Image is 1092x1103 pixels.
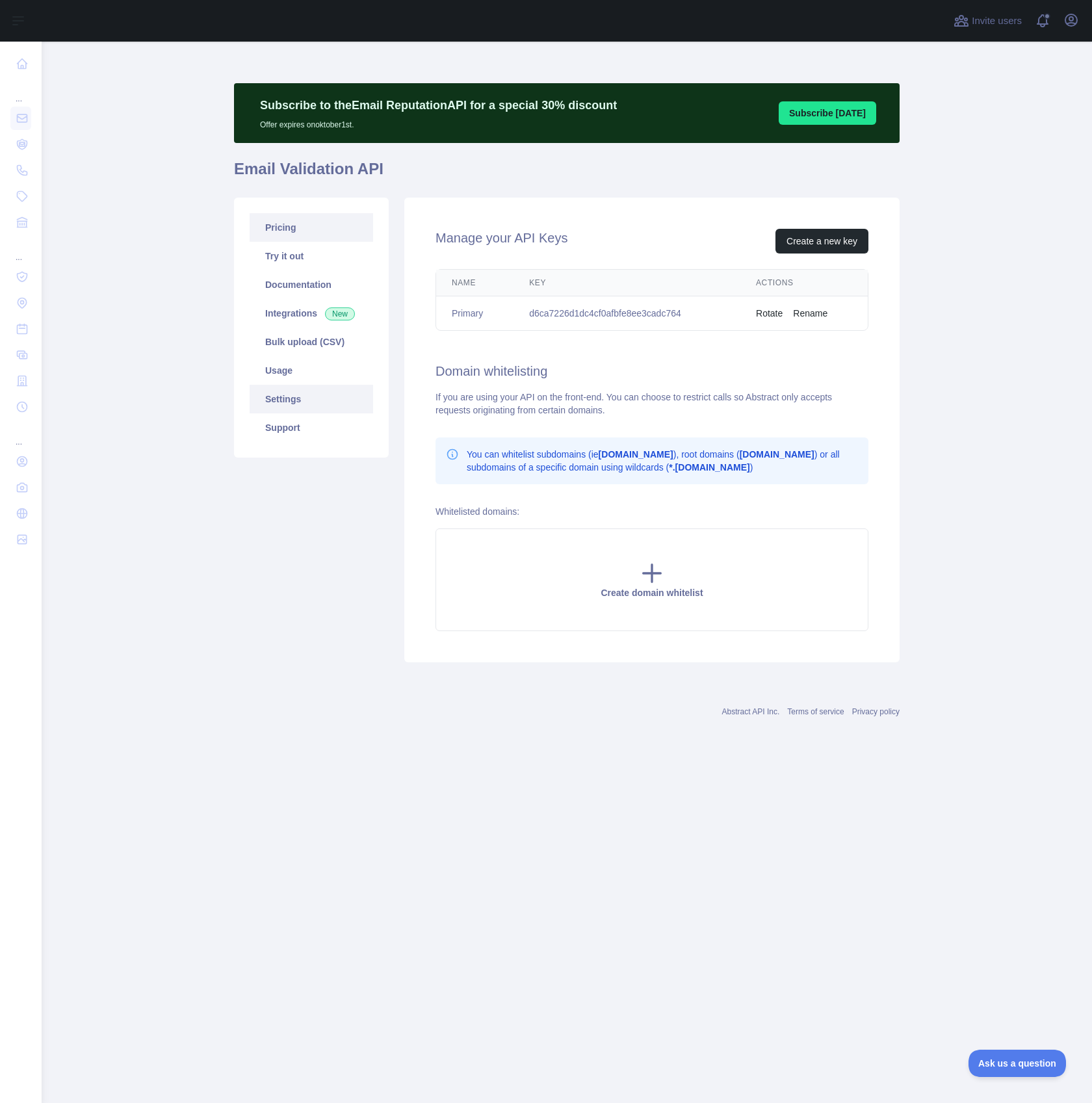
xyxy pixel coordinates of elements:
[435,506,519,517] label: Whitelisted domains:
[10,421,31,447] div: ...
[722,707,780,716] a: Abstract API Inc.
[234,159,900,190] h1: Email Validation API
[325,307,355,320] span: New
[740,270,868,296] th: Actions
[250,328,373,356] a: Bulk upload (CSV)
[669,462,749,473] b: *.[DOMAIN_NAME]
[435,229,567,253] h2: Manage your API Keys
[793,307,827,320] button: Rename
[852,707,900,716] a: Privacy policy
[435,391,868,417] div: If you are using your API on the front-end. You can choose to restrict calls so Abstract only acc...
[10,78,31,104] div: ...
[250,356,373,385] a: Usage
[260,96,617,114] p: Subscribe to the Email Reputation API for a special 30 % discount
[250,242,373,270] a: Try it out
[467,448,858,474] p: You can whitelist subdomains (ie ), root domains ( ) or all subdomains of a specific domain using...
[435,362,868,380] h2: Domain whitelisting
[250,270,373,299] a: Documentation
[436,296,513,331] td: Primary
[775,229,868,253] button: Create a new key
[250,385,373,413] a: Settings
[599,449,673,460] b: [DOMAIN_NAME]
[972,14,1022,29] span: Invite users
[787,707,844,716] a: Terms of service
[756,307,783,320] button: Rotate
[250,299,373,328] a: Integrations New
[250,413,373,442] a: Support
[10,237,31,263] div: ...
[260,114,617,130] p: Offer expires on oktober 1st.
[436,270,513,296] th: Name
[250,213,373,242] a: Pricing
[779,101,876,125] button: Subscribe [DATE]
[513,296,740,331] td: d6ca7226d1dc4cf0afbfe8ee3cadc764
[601,588,703,598] span: Create domain whitelist
[951,10,1024,31] button: Invite users
[968,1050,1066,1077] iframe: Toggle Customer Support
[513,270,740,296] th: Key
[740,449,814,460] b: [DOMAIN_NAME]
